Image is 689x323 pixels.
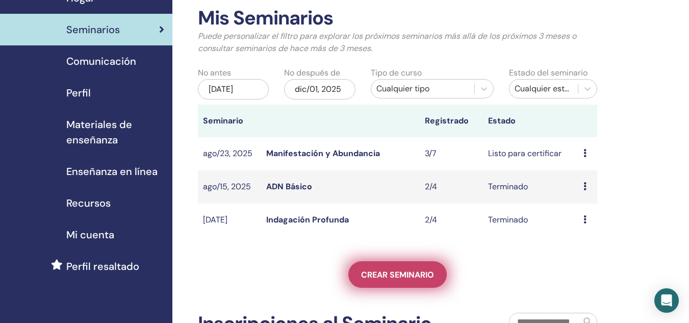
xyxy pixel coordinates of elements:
[198,67,231,79] label: No antes
[420,170,483,204] td: 2/4
[66,164,158,179] span: Enseñanza en línea
[515,83,573,95] div: Cualquier estatus
[266,181,312,192] a: ADN Básico
[198,7,597,30] h2: Mis Seminarios
[483,105,578,137] th: Estado
[420,137,483,170] td: 3/7
[361,269,434,280] span: Crear seminario
[371,67,422,79] label: Tipo de curso
[66,259,139,274] span: Perfil resaltado
[654,288,679,313] div: Open Intercom Messenger
[198,30,597,55] p: Puede personalizar el filtro para explorar los próximos seminarios más allá de los próximos 3 mes...
[66,117,164,147] span: Materiales de enseñanza
[266,148,380,159] a: Manifestación y Abundancia
[348,261,447,288] a: Crear seminario
[66,22,120,37] span: Seminarios
[66,195,111,211] span: Recursos
[198,137,261,170] td: ago/23, 2025
[284,67,340,79] label: No después de
[198,105,261,137] th: Seminario
[198,204,261,237] td: [DATE]
[284,79,355,100] div: dic/01, 2025
[483,137,578,170] td: Listo para certificar
[66,227,114,242] span: Mi cuenta
[66,85,91,101] span: Perfil
[483,204,578,237] td: Terminado
[509,67,588,79] label: Estado del seminario
[198,79,269,100] div: [DATE]
[266,214,349,225] a: Indagación Profunda
[198,170,261,204] td: ago/15, 2025
[420,204,483,237] td: 2/4
[66,54,136,69] span: Comunicación
[376,83,469,95] div: Cualquier tipo
[420,105,483,137] th: Registrado
[483,170,578,204] td: Terminado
